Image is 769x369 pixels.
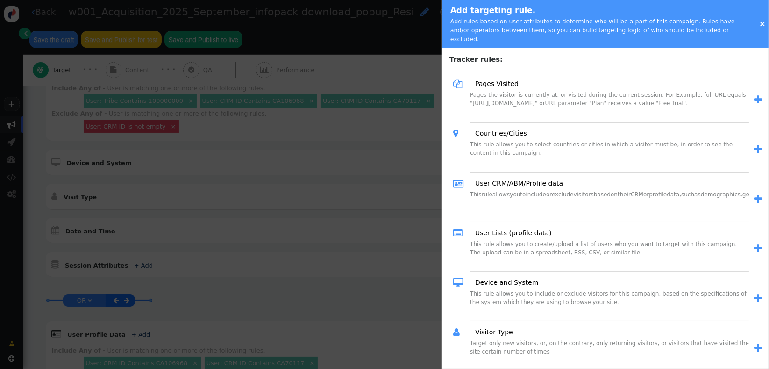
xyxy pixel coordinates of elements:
span: demographics, [701,191,742,198]
span:  [453,127,469,140]
a: Device and System [469,278,538,288]
div: This rule allows you to select countries or cities in which a visitor must be, in order to see th... [470,140,749,172]
span:  [754,145,762,154]
a:  [749,142,762,157]
a: Pages Visited [469,79,519,89]
span: rule [482,191,492,198]
span: include [526,191,546,198]
a: Countries/Cities [469,129,527,138]
span: such [681,191,694,198]
span:  [453,226,469,240]
a:  [749,241,762,256]
div: Pages the visitor is currently at, or visited during the current session. For Example, full URL e... [470,91,749,123]
span: visitors [574,191,594,198]
a:  [749,341,762,356]
span:  [754,294,762,304]
span: on [611,191,618,198]
a:  [749,192,762,207]
span: to [520,191,526,198]
span: or [643,191,649,198]
a: × [759,19,766,29]
span:  [453,177,469,190]
span: profile [649,191,667,198]
div: Add rules based on user attributes to determine who will be a part of this campaign. Rules have a... [450,17,745,43]
a: User Lists (profile data) [469,228,552,238]
span:  [754,343,762,353]
a:  [749,93,762,108]
span: their [618,191,631,198]
a: Visitor Type [469,327,513,337]
a: User CRM/ABM/Profile data [469,179,563,188]
span:  [453,77,469,91]
span: gender, [742,191,764,198]
span: CRM [631,191,643,198]
span: This [470,191,482,198]
span:  [453,276,469,289]
h4: Tracker rules: [442,50,769,65]
span:  [754,244,762,253]
span:  [453,326,469,339]
span: exclude [552,191,574,198]
span: based [594,191,611,198]
span: data, [667,191,681,198]
span: you [510,191,520,198]
span: as [694,191,701,198]
span: allows [492,191,510,198]
span:  [754,95,762,105]
span: or [546,191,552,198]
div: This rule allows you to create/upload a list of users who you want to target with this campaign. ... [470,240,749,272]
span:  [754,194,762,204]
a:  [749,291,762,306]
div: This rule allows you to include or exclude visitors for this campaign, based on the specification... [470,289,749,321]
